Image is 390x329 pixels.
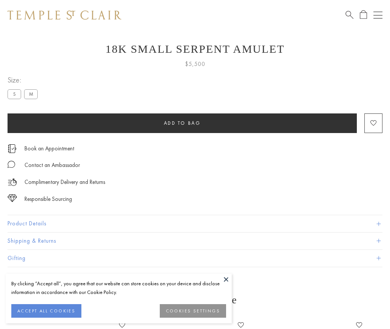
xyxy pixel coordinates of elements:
[160,304,226,318] button: COOKIES SETTINGS
[24,178,105,187] p: Complimentary Delivery and Returns
[8,215,382,232] button: Product Details
[8,43,382,55] h1: 18K Small Serpent Amulet
[11,279,226,297] div: By clicking “Accept all”, you agree that our website can store cookies on your device and disclos...
[373,11,382,20] button: Open navigation
[8,233,382,249] button: Shipping & Returns
[8,11,121,20] img: Temple St. Clair
[24,144,74,153] a: Book an Appointment
[11,304,81,318] button: ACCEPT ALL COOKIES
[8,113,357,133] button: Add to bag
[8,178,17,187] img: icon_delivery.svg
[24,161,80,170] div: Contact an Ambassador
[346,10,353,20] a: Search
[164,120,201,126] span: Add to bag
[8,250,382,267] button: Gifting
[360,10,367,20] a: Open Shopping Bag
[24,194,72,204] div: Responsible Sourcing
[8,144,17,153] img: icon_appointment.svg
[8,194,17,202] img: icon_sourcing.svg
[8,161,15,168] img: MessageIcon-01_2.svg
[8,74,41,86] span: Size:
[8,89,21,99] label: S
[185,59,205,69] span: $5,500
[24,89,38,99] label: M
